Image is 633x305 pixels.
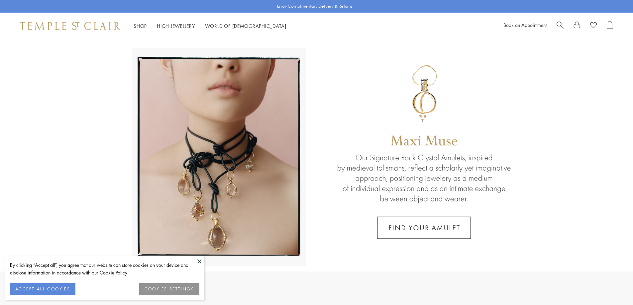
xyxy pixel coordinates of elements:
[157,23,195,29] a: High JewelleryHigh Jewellery
[277,3,353,10] p: Enjoy Complimentary Delivery & Returns
[20,22,120,30] img: Temple St. Clair
[134,23,147,29] a: ShopShop
[205,23,286,29] a: World of [DEMOGRAPHIC_DATA]World of [DEMOGRAPHIC_DATA]
[503,22,547,28] a: Book an Appointment
[10,283,75,295] button: ACCEPT ALL COOKIES
[10,261,199,276] div: By clicking “Accept all”, you agree that our website can store cookies on your device and disclos...
[139,283,199,295] button: COOKIES SETTINGS
[134,22,286,30] nav: Main navigation
[607,21,613,31] a: Open Shopping Bag
[590,21,597,31] a: View Wishlist
[557,21,564,31] a: Search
